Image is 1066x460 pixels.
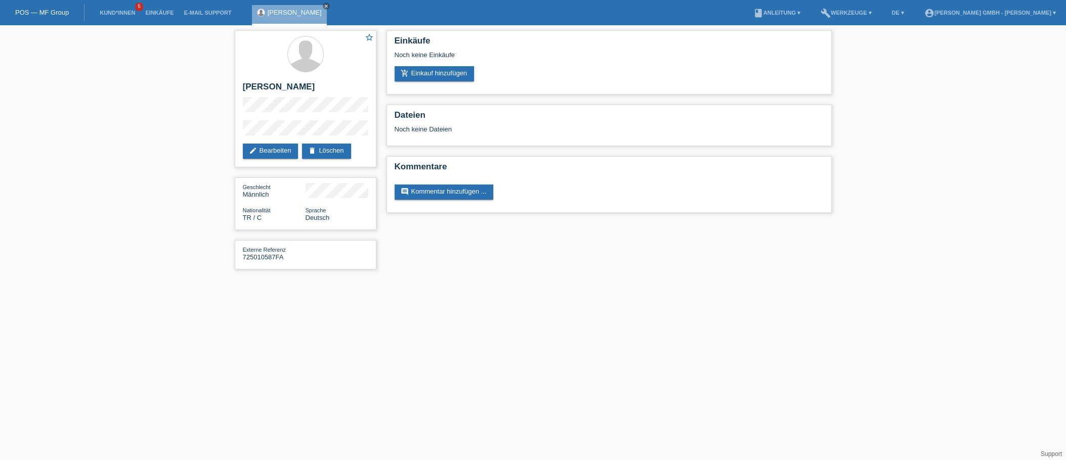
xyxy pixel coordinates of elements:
[243,246,306,261] div: 725010587FA
[306,207,326,213] span: Sprache
[302,144,351,159] a: deleteLöschen
[395,185,494,200] a: commentKommentar hinzufügen ...
[748,10,805,16] a: bookAnleitung ▾
[395,125,704,133] div: Noch keine Dateien
[887,10,909,16] a: DE ▾
[243,214,262,221] span: Türkei / C / 11.03.1998
[249,147,257,155] i: edit
[365,33,374,43] a: star_border
[821,8,831,18] i: build
[95,10,140,16] a: Kund*innen
[306,214,330,221] span: Deutsch
[243,184,271,190] span: Geschlecht
[395,66,475,81] a: add_shopping_cartEinkauf hinzufügen
[395,36,824,51] h2: Einkäufe
[308,147,316,155] i: delete
[243,183,306,198] div: Männlich
[324,4,329,9] i: close
[243,207,271,213] span: Nationalität
[135,3,143,11] span: 6
[401,69,409,77] i: add_shopping_cart
[268,9,322,16] a: [PERSON_NAME]
[179,10,237,16] a: E-Mail Support
[365,33,374,42] i: star_border
[395,51,824,66] div: Noch keine Einkäufe
[919,10,1061,16] a: account_circle[PERSON_NAME] GmbH - [PERSON_NAME] ▾
[753,8,763,18] i: book
[395,110,824,125] h2: Dateien
[1041,450,1062,457] a: Support
[401,188,409,196] i: comment
[140,10,179,16] a: Einkäufe
[924,8,934,18] i: account_circle
[243,144,299,159] a: editBearbeiten
[243,82,368,97] h2: [PERSON_NAME]
[816,10,877,16] a: buildWerkzeuge ▾
[323,3,330,10] a: close
[395,162,824,177] h2: Kommentare
[15,9,69,16] a: POS — MF Group
[243,247,286,253] span: Externe Referenz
